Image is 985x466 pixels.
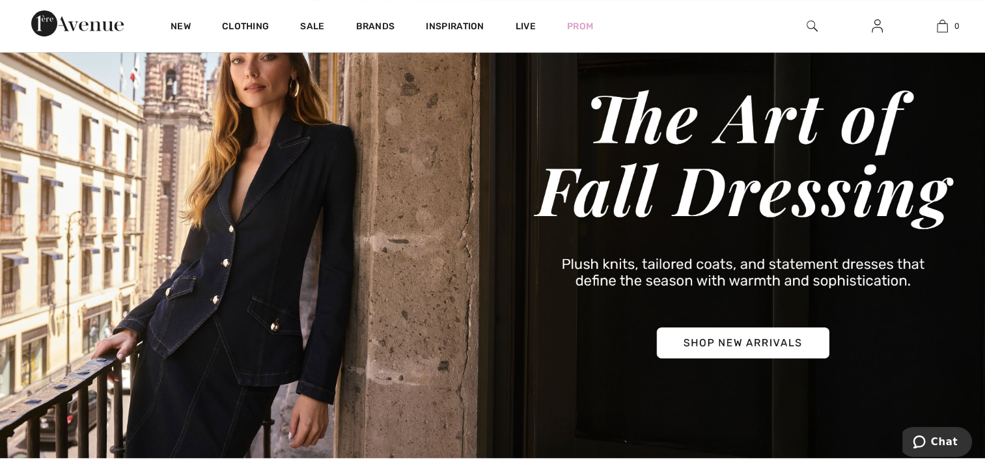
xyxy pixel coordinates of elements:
img: My Info [872,18,883,34]
a: New [171,21,191,34]
a: 0 [910,18,974,34]
img: search the website [807,18,818,34]
span: 0 [954,20,960,32]
a: Sign In [861,18,893,34]
a: Clothing [222,21,269,34]
a: Live [516,20,536,33]
a: Prom [567,20,593,33]
span: Inspiration [426,21,484,34]
iframe: Opens a widget where you can chat to one of our agents [902,427,972,459]
img: 1ère Avenue [31,10,124,36]
a: Sale [300,21,324,34]
a: Brands [356,21,395,34]
img: My Bag [937,18,948,34]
